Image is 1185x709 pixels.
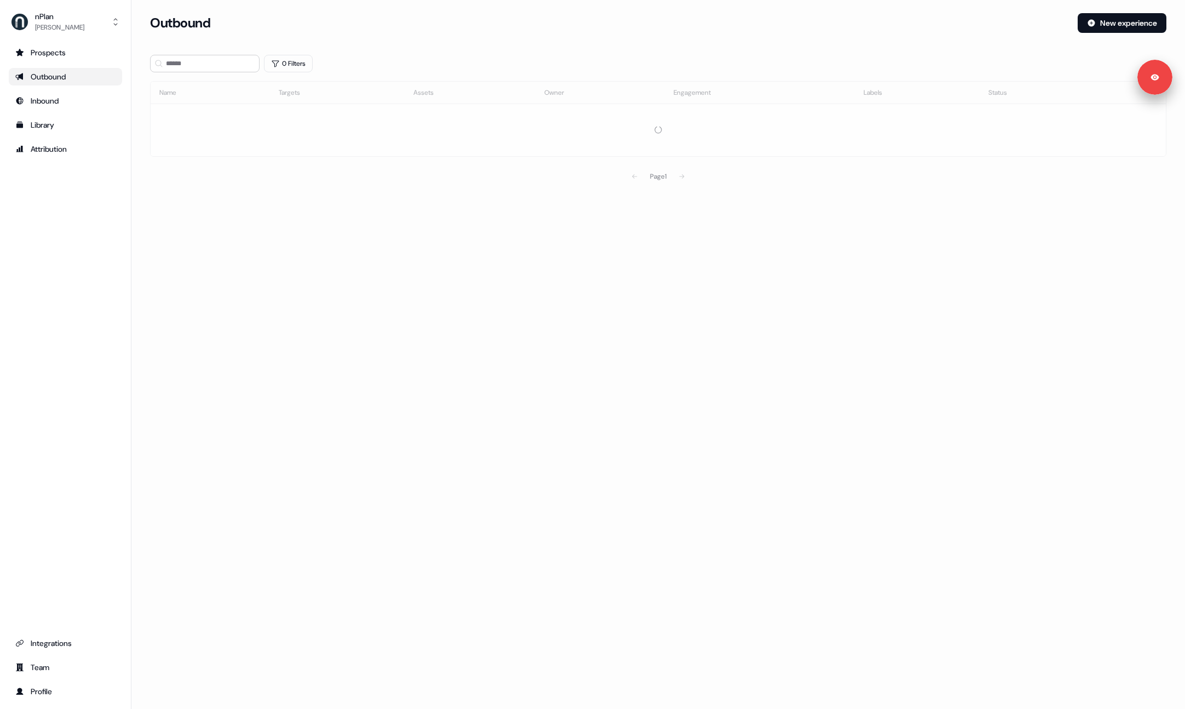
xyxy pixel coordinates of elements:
a: Go to profile [9,683,122,700]
a: Go to prospects [9,44,122,61]
a: Go to outbound experience [9,68,122,85]
a: Go to team [9,659,122,676]
button: 0 Filters [264,55,313,72]
div: Team [15,662,116,673]
div: nPlan [35,11,84,22]
div: Outbound [15,71,116,82]
h3: Outbound [150,15,210,31]
a: Go to templates [9,116,122,134]
div: Profile [15,686,116,697]
a: Go to integrations [9,634,122,652]
div: Library [15,119,116,130]
a: Go to attribution [9,140,122,158]
div: Attribution [15,144,116,155]
button: nPlan[PERSON_NAME] [9,9,122,35]
div: Prospects [15,47,116,58]
div: Integrations [15,638,116,649]
div: [PERSON_NAME] [35,22,84,33]
a: Go to Inbound [9,92,122,110]
button: New experience [1078,13,1166,33]
div: Inbound [15,95,116,106]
